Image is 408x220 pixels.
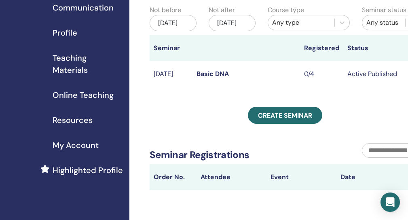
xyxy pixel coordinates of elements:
span: Teaching Materials [53,52,123,76]
span: Create seminar [258,111,312,120]
span: Profile [53,27,77,39]
td: [DATE] [150,61,192,87]
label: Not before [150,5,181,15]
label: Course type [268,5,304,15]
td: 0/4 [300,61,343,87]
a: Create seminar [248,107,322,124]
th: Order No. [150,164,197,190]
th: Event [266,164,336,190]
span: My Account [53,139,99,151]
td: Active Published [343,61,408,87]
span: Communication [53,2,114,14]
th: Date [336,164,406,190]
div: [DATE] [150,15,197,31]
span: Online Teaching [53,89,114,101]
th: Attendee [197,164,266,190]
th: Registered [300,35,343,61]
a: Basic DNA [197,70,229,78]
th: Status [343,35,408,61]
th: Seminar [150,35,192,61]
div: Any type [272,18,330,27]
label: Seminar status [362,5,406,15]
label: Not after [209,5,235,15]
span: Highlighted Profile [53,164,123,176]
span: Resources [53,114,93,126]
div: Any status [366,18,401,27]
div: [DATE] [209,15,256,31]
div: Open Intercom Messenger [381,192,400,212]
h2: Seminar Registrations [150,149,249,161]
